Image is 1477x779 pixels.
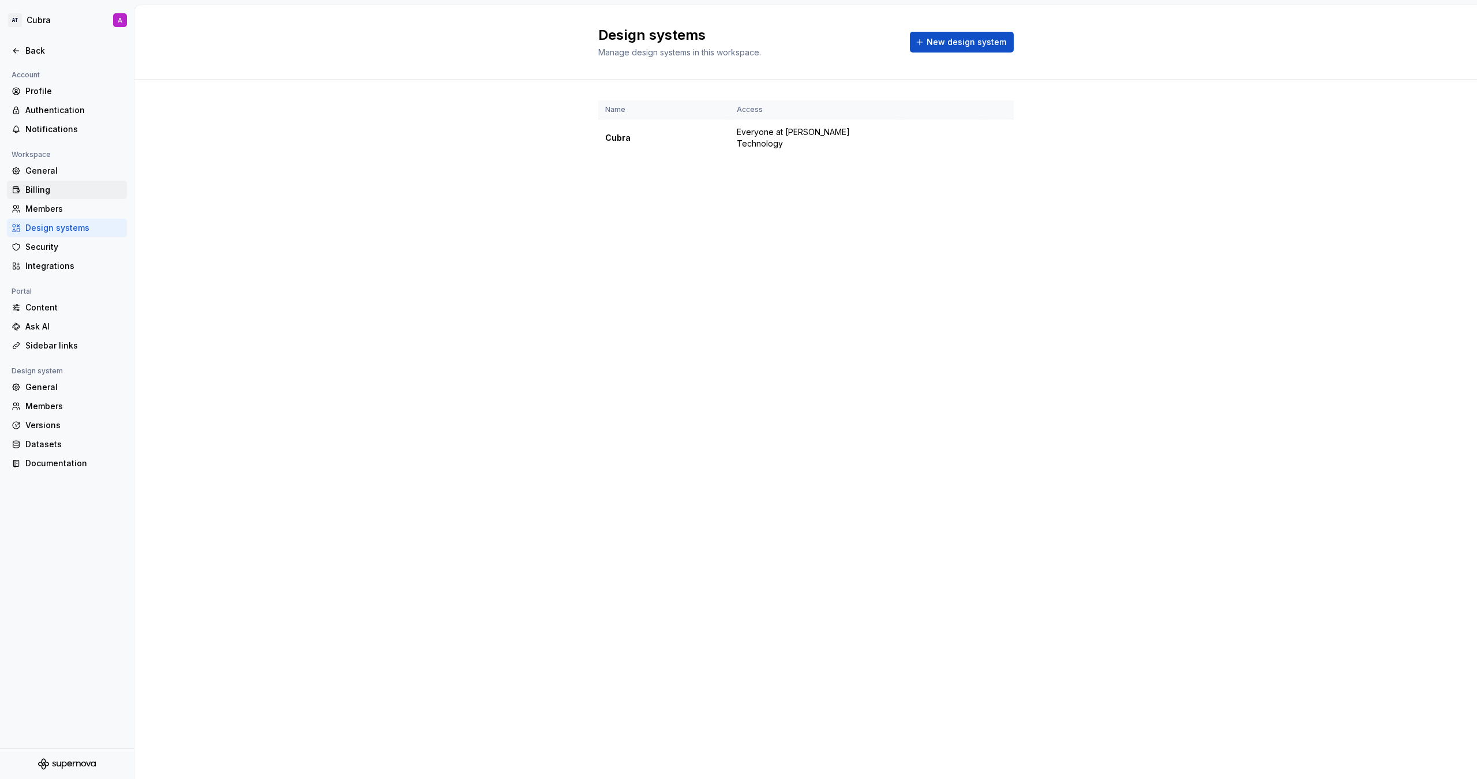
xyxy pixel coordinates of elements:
a: Integrations [7,257,127,275]
div: Cubra [27,14,51,26]
div: Billing [25,184,122,196]
a: Content [7,298,127,317]
button: New design system [910,32,1014,53]
a: Documentation [7,454,127,473]
a: Back [7,42,127,60]
th: Access [730,100,902,119]
a: Billing [7,181,127,199]
h2: Design systems [598,26,896,44]
div: Design system [7,364,68,378]
div: Ask AI [25,321,122,332]
button: ATCubraA [2,8,132,33]
a: General [7,378,127,396]
a: Ask AI [7,317,127,336]
a: Design systems [7,219,127,237]
span: Everyone at [PERSON_NAME] Technology [737,126,895,149]
div: Back [25,45,122,57]
svg: Supernova Logo [38,758,96,770]
a: Notifications [7,120,127,138]
div: Members [25,203,122,215]
div: Portal [7,284,36,298]
div: Content [25,302,122,313]
span: New design system [927,36,1006,48]
div: Account [7,68,44,82]
div: Profile [25,85,122,97]
span: Manage design systems in this workspace. [598,47,761,57]
div: Notifications [25,123,122,135]
a: Members [7,397,127,415]
div: Authentication [25,104,122,116]
div: A [118,16,122,25]
div: Workspace [7,148,55,162]
div: Versions [25,420,122,431]
div: Members [25,400,122,412]
div: General [25,381,122,393]
th: Name [598,100,730,119]
div: AT [8,13,22,27]
a: General [7,162,127,180]
div: Design systems [25,222,122,234]
a: Versions [7,416,127,435]
div: Security [25,241,122,253]
a: Security [7,238,127,256]
a: Profile [7,82,127,100]
div: Documentation [25,458,122,469]
a: Members [7,200,127,218]
div: Cubra [605,132,723,144]
a: Authentication [7,101,127,119]
div: General [25,165,122,177]
div: Integrations [25,260,122,272]
a: Sidebar links [7,336,127,355]
div: Sidebar links [25,340,122,351]
div: Datasets [25,439,122,450]
a: Datasets [7,435,127,454]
